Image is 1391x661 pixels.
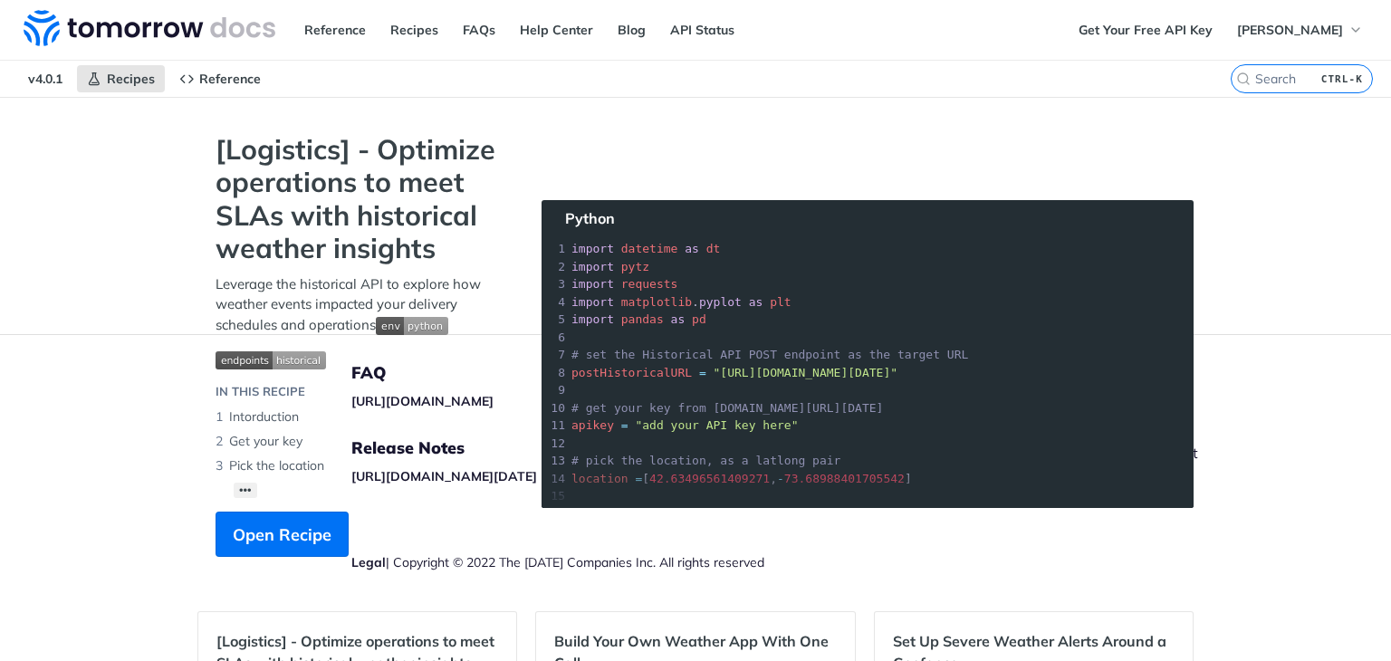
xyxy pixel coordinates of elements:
[216,454,505,478] li: Pick the location
[1236,72,1251,86] svg: Search
[216,349,505,369] span: Expand image
[233,522,331,547] span: Open Recipe
[234,483,257,498] button: •••
[294,16,376,43] a: Reference
[18,65,72,92] span: v4.0.1
[608,16,656,43] a: Blog
[660,16,744,43] a: API Status
[376,316,448,333] span: Expand image
[453,16,505,43] a: FAQs
[24,10,275,46] img: Tomorrow.io Weather API Docs
[216,351,326,369] img: endpoint
[216,133,505,265] strong: [Logistics] - Optimize operations to meet SLAs with historical weather insights
[216,274,505,336] p: Leverage the historical API to explore how weather events impacted your delivery schedules and op...
[107,71,155,87] span: Recipes
[376,317,448,335] img: env
[1317,70,1367,88] kbd: CTRL-K
[199,71,261,87] span: Reference
[1237,22,1343,38] span: [PERSON_NAME]
[216,405,505,429] li: Intorduction
[77,65,165,92] a: Recipes
[1227,16,1373,43] button: [PERSON_NAME]
[216,383,305,401] div: IN THIS RECIPE
[216,429,505,454] li: Get your key
[216,512,349,557] button: Open Recipe
[1069,16,1223,43] a: Get Your Free API Key
[169,65,271,92] a: Reference
[380,16,448,43] a: Recipes
[510,16,603,43] a: Help Center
